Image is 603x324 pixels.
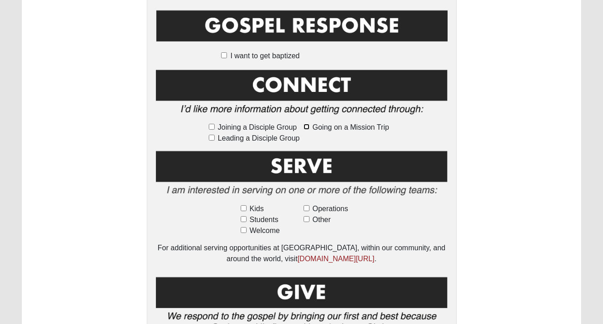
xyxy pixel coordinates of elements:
[156,68,448,121] img: Connect.png
[156,149,448,202] img: Serve2.png
[218,133,300,144] span: Leading a Disciple Group
[250,214,278,225] span: Students
[304,124,309,130] input: Going on a Mission Trip
[156,9,448,49] img: GospelResponseBLK.png
[218,122,297,133] span: Joining a Disciple Group
[298,255,375,263] a: [DOMAIN_NAME][URL]
[250,225,280,236] span: Welcome
[313,214,331,225] span: Other
[241,216,247,222] input: Students
[209,124,215,130] input: Joining a Disciple Group
[241,205,247,211] input: Kids
[304,216,309,222] input: Other
[313,203,348,214] span: Operations
[304,205,309,211] input: Operations
[230,51,299,61] span: I want to get baptized
[250,203,264,214] span: Kids
[221,52,227,58] input: I want to get baptized
[209,135,215,141] input: Leading a Disciple Group
[156,243,448,264] div: For additional serving opportunities at [GEOGRAPHIC_DATA], within our community, and around the w...
[241,227,247,233] input: Welcome
[313,122,389,133] span: Going on a Mission Trip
